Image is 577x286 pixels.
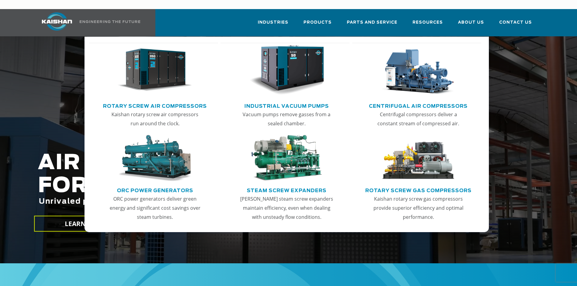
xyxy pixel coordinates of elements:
[118,45,192,95] img: thumb-Rotary-Screw-Air-Compressors
[303,15,332,35] a: Products
[369,101,468,110] a: Centrifugal Air Compressors
[381,135,456,182] img: thumb-Rotary-Screw-Gas-Compressors
[34,9,141,36] a: Kaishan USA
[365,185,472,194] a: Rotary Screw Gas Compressors
[347,19,397,26] span: Parts and Service
[347,15,397,35] a: Parts and Service
[103,101,207,110] a: Rotary Screw Air Compressors
[65,219,106,228] span: LEARN MORE
[247,185,327,194] a: Steam Screw Expanders
[118,135,192,182] img: thumb-ORC-Power-Generators
[249,135,324,182] img: thumb-Steam-Screw-Expanders
[413,15,443,35] a: Resources
[244,101,329,110] a: Industrial Vacuum Pumps
[499,19,532,26] span: Contact Us
[39,198,298,205] span: Unrivaled performance with up to 35% energy cost savings.
[80,20,140,23] img: Engineering the future
[258,19,288,26] span: Industries
[458,19,484,26] span: About Us
[371,110,466,128] p: Centrifugal compressors deliver a constant stream of compressed air.
[239,110,334,128] p: Vacuum pumps remove gasses from a sealed chamber.
[458,15,484,35] a: About Us
[34,12,80,31] img: kaishan logo
[38,152,455,225] h2: AIR COMPRESSORS FOR THE
[371,194,466,222] p: Kaishan rotary screw gas compressors provide superior efficiency and optimal performance.
[34,216,137,232] a: LEARN MORE
[499,15,532,35] a: Contact Us
[117,185,193,194] a: ORC Power Generators
[381,45,456,95] img: thumb-Centrifugal-Air-Compressors
[413,19,443,26] span: Resources
[108,194,202,222] p: ORC power generators deliver green energy and significant cost savings over steam turbines.
[108,110,202,128] p: Kaishan rotary screw air compressors run around the clock.
[239,194,334,222] p: [PERSON_NAME] steam screw expanders maintain efficiency, even when dealing with unsteady flow con...
[303,19,332,26] span: Products
[258,15,288,35] a: Industries
[249,45,324,95] img: thumb-Industrial-Vacuum-Pumps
